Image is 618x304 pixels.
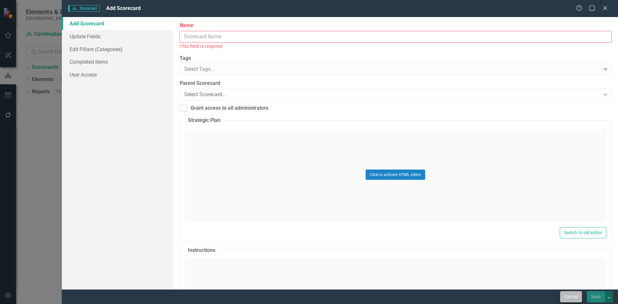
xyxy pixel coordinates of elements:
[180,55,612,62] label: Tags
[106,5,141,11] span: Add Scorecard
[184,91,600,98] div: Select Scorecard...
[62,43,173,56] a: Edit Pillars (Categories)
[366,170,425,180] button: Click to activate HTML editor
[180,43,612,50] div: This field is required
[180,80,612,87] label: Parent Scorecard
[68,5,100,12] span: Scorecard
[185,117,224,124] legend: Strategic Plan
[560,291,582,302] button: Cancel
[185,247,219,254] legend: Instructions
[62,17,173,30] a: Add Scorecard
[191,105,268,112] div: Grant access to all administrators
[560,227,606,238] button: Switch to old editor
[180,22,612,29] label: Name
[62,55,173,68] a: Completed Items
[62,68,173,81] a: User Access
[62,30,173,43] a: Update Fields
[180,31,612,43] input: Scorecard Name
[587,291,605,302] button: Save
